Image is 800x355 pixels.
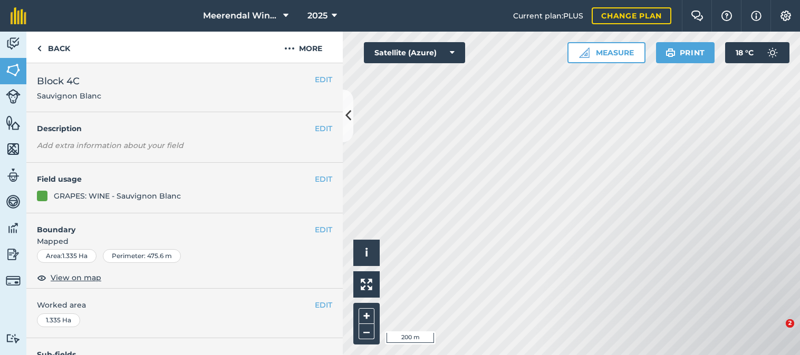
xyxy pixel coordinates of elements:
button: – [359,324,374,339]
div: Area : 1.335 Ha [37,249,97,263]
a: Back [26,32,81,63]
button: More [264,32,343,63]
img: A cog icon [779,11,792,21]
button: View on map [37,271,101,284]
span: 18 ° C [736,42,754,63]
button: Measure [567,42,645,63]
img: svg+xml;base64,PD94bWwgdmVyc2lvbj0iMS4wIiBlbmNvZGluZz0idXRmLTgiPz4KPCEtLSBHZW5lcmF0b3I6IEFkb2JlIE... [6,246,21,262]
img: svg+xml;base64,PHN2ZyB4bWxucz0iaHR0cDovL3d3dy53My5vcmcvMjAwMC9zdmciIHdpZHRoPSIyMCIgaGVpZ2h0PSIyNC... [284,42,295,55]
img: svg+xml;base64,PHN2ZyB4bWxucz0iaHR0cDovL3d3dy53My5vcmcvMjAwMC9zdmciIHdpZHRoPSIxOCIgaGVpZ2h0PSIyNC... [37,271,46,284]
img: svg+xml;base64,PD94bWwgdmVyc2lvbj0iMS4wIiBlbmNvZGluZz0idXRmLTgiPz4KPCEtLSBHZW5lcmF0b3I6IEFkb2JlIE... [6,36,21,52]
span: Meerendal Wine Estate [203,9,279,22]
img: svg+xml;base64,PD94bWwgdmVyc2lvbj0iMS4wIiBlbmNvZGluZz0idXRmLTgiPz4KPCEtLSBHZW5lcmF0b3I6IEFkb2JlIE... [6,333,21,343]
img: Two speech bubbles overlapping with the left bubble in the forefront [691,11,703,21]
img: svg+xml;base64,PHN2ZyB4bWxucz0iaHR0cDovL3d3dy53My5vcmcvMjAwMC9zdmciIHdpZHRoPSI5IiBoZWlnaHQ9IjI0Ii... [37,42,42,55]
span: 2025 [307,9,327,22]
img: svg+xml;base64,PHN2ZyB4bWxucz0iaHR0cDovL3d3dy53My5vcmcvMjAwMC9zdmciIHdpZHRoPSI1NiIgaGVpZ2h0PSI2MC... [6,62,21,78]
img: Four arrows, one pointing top left, one top right, one bottom right and the last bottom left [361,279,372,290]
button: i [353,240,380,266]
img: svg+xml;base64,PD94bWwgdmVyc2lvbj0iMS4wIiBlbmNvZGluZz0idXRmLTgiPz4KPCEtLSBHZW5lcmF0b3I6IEFkb2JlIE... [6,167,21,183]
img: Ruler icon [579,47,590,58]
button: EDIT [315,224,332,235]
img: svg+xml;base64,PD94bWwgdmVyc2lvbj0iMS4wIiBlbmNvZGluZz0idXRmLTgiPz4KPCEtLSBHZW5lcmF0b3I6IEFkb2JlIE... [6,273,21,288]
img: svg+xml;base64,PD94bWwgdmVyc2lvbj0iMS4wIiBlbmNvZGluZz0idXRmLTgiPz4KPCEtLSBHZW5lcmF0b3I6IEFkb2JlIE... [762,42,783,63]
button: Print [656,42,715,63]
em: Add extra information about your field [37,141,184,150]
iframe: Intercom live chat [764,319,789,344]
h4: Description [37,123,332,134]
img: svg+xml;base64,PD94bWwgdmVyc2lvbj0iMS4wIiBlbmNvZGluZz0idXRmLTgiPz4KPCEtLSBHZW5lcmF0b3I6IEFkb2JlIE... [6,194,21,210]
span: Sauvignon Blanc [37,91,101,101]
span: Worked area [37,299,332,311]
button: EDIT [315,74,332,85]
span: View on map [51,272,101,283]
button: EDIT [315,123,332,134]
button: EDIT [315,299,332,311]
span: Block 4C [37,74,101,88]
img: svg+xml;base64,PD94bWwgdmVyc2lvbj0iMS4wIiBlbmNvZGluZz0idXRmLTgiPz4KPCEtLSBHZW5lcmF0b3I6IEFkb2JlIE... [6,220,21,236]
div: GRAPES: WINE - Sauvignon Blanc [54,190,181,202]
button: EDIT [315,173,332,185]
img: svg+xml;base64,PHN2ZyB4bWxucz0iaHR0cDovL3d3dy53My5vcmcvMjAwMC9zdmciIHdpZHRoPSI1NiIgaGVpZ2h0PSI2MC... [6,115,21,131]
button: Satellite (Azure) [364,42,465,63]
span: i [365,246,368,259]
button: + [359,308,374,324]
a: Change plan [592,7,671,24]
h4: Field usage [37,173,315,185]
img: svg+xml;base64,PHN2ZyB4bWxucz0iaHR0cDovL3d3dy53My5vcmcvMjAwMC9zdmciIHdpZHRoPSI1NiIgaGVpZ2h0PSI2MC... [6,141,21,157]
img: svg+xml;base64,PHN2ZyB4bWxucz0iaHR0cDovL3d3dy53My5vcmcvMjAwMC9zdmciIHdpZHRoPSIxNyIgaGVpZ2h0PSIxNy... [751,9,762,22]
img: svg+xml;base64,PD94bWwgdmVyc2lvbj0iMS4wIiBlbmNvZGluZz0idXRmLTgiPz4KPCEtLSBHZW5lcmF0b3I6IEFkb2JlIE... [6,89,21,104]
span: Mapped [26,235,343,247]
h4: Boundary [26,213,315,235]
div: 1.335 Ha [37,313,80,327]
span: Current plan : PLUS [513,10,583,22]
button: 18 °C [725,42,789,63]
div: Perimeter : 475.6 m [103,249,181,263]
img: A question mark icon [720,11,733,21]
img: svg+xml;base64,PHN2ZyB4bWxucz0iaHR0cDovL3d3dy53My5vcmcvMjAwMC9zdmciIHdpZHRoPSIxOSIgaGVpZ2h0PSIyNC... [666,46,676,59]
span: 2 [786,319,794,328]
img: fieldmargin Logo [11,7,26,24]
